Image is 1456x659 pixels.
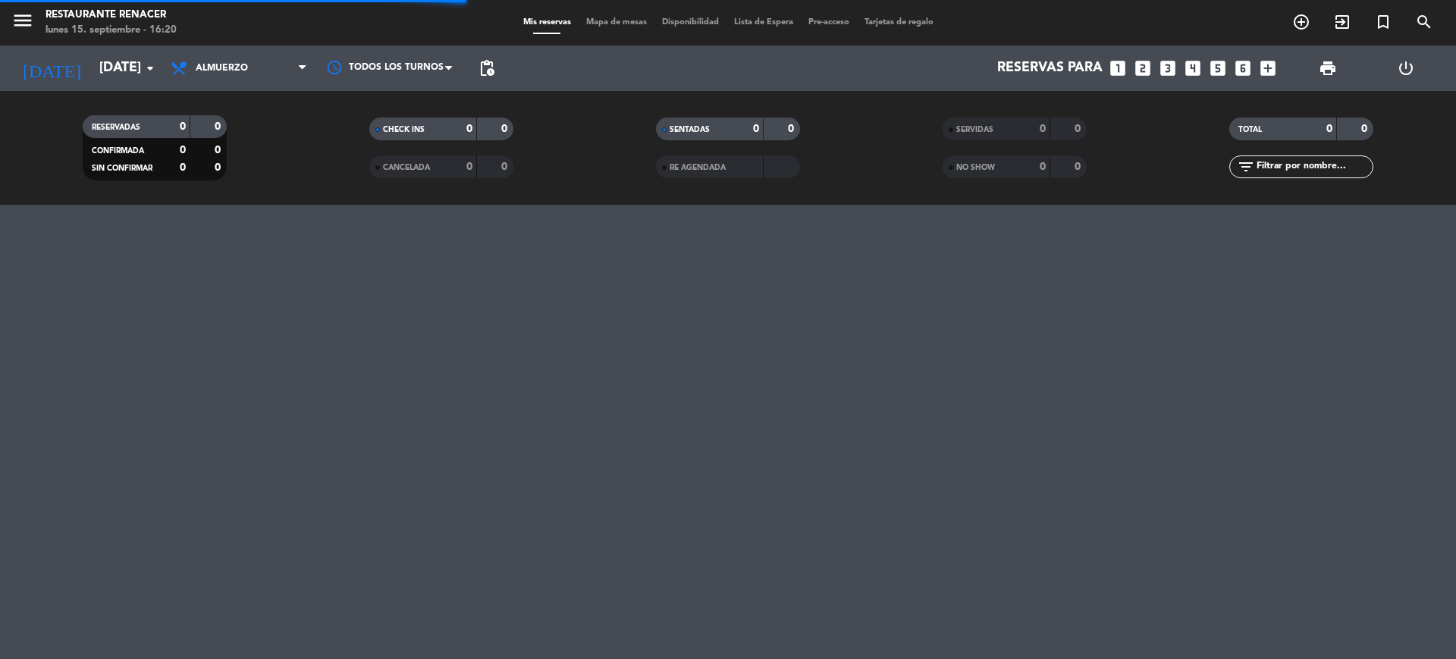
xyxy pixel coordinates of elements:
strong: 0 [180,145,186,155]
i: filter_list [1237,158,1255,176]
div: LOG OUT [1367,46,1445,91]
i: turned_in_not [1374,13,1392,31]
strong: 0 [215,121,224,132]
input: Filtrar por nombre... [1255,158,1373,175]
i: power_settings_new [1397,59,1415,77]
strong: 0 [1075,162,1084,172]
span: Mis reservas [516,18,579,27]
span: CANCELADA [383,164,430,171]
i: add_box [1258,58,1278,78]
span: RESERVADAS [92,124,140,131]
i: looks_one [1108,58,1128,78]
strong: 0 [1040,162,1046,172]
span: Pre-acceso [801,18,857,27]
strong: 0 [753,124,759,134]
strong: 0 [1361,124,1370,134]
strong: 0 [1326,124,1332,134]
i: add_circle_outline [1292,13,1310,31]
strong: 0 [215,145,224,155]
i: looks_6 [1233,58,1253,78]
strong: 0 [788,124,797,134]
strong: 0 [215,162,224,173]
strong: 0 [1075,124,1084,134]
span: Mapa de mesas [579,18,654,27]
span: CONFIRMADA [92,147,144,155]
strong: 0 [501,124,510,134]
strong: 0 [180,162,186,173]
span: print [1319,59,1337,77]
i: exit_to_app [1333,13,1351,31]
span: SENTADAS [670,126,710,133]
strong: 0 [466,124,472,134]
strong: 0 [466,162,472,172]
span: RE AGENDADA [670,164,726,171]
div: Restaurante Renacer [45,8,177,23]
span: SERVIDAS [956,126,993,133]
span: Lista de Espera [726,18,801,27]
i: looks_3 [1158,58,1178,78]
span: TOTAL [1238,126,1262,133]
strong: 0 [180,121,186,132]
i: looks_4 [1183,58,1203,78]
span: Tarjetas de regalo [857,18,941,27]
i: looks_two [1133,58,1153,78]
span: pending_actions [478,59,496,77]
div: lunes 15. septiembre - 16:20 [45,23,177,38]
span: CHECK INS [383,126,425,133]
span: SIN CONFIRMAR [92,165,152,172]
i: search [1415,13,1433,31]
i: arrow_drop_down [141,59,159,77]
strong: 0 [501,162,510,172]
i: looks_5 [1208,58,1228,78]
strong: 0 [1040,124,1046,134]
i: menu [11,9,34,32]
span: Almuerzo [196,63,248,74]
button: menu [11,9,34,37]
i: [DATE] [11,52,92,85]
span: Disponibilidad [654,18,726,27]
span: NO SHOW [956,164,995,171]
span: Reservas para [997,61,1103,76]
